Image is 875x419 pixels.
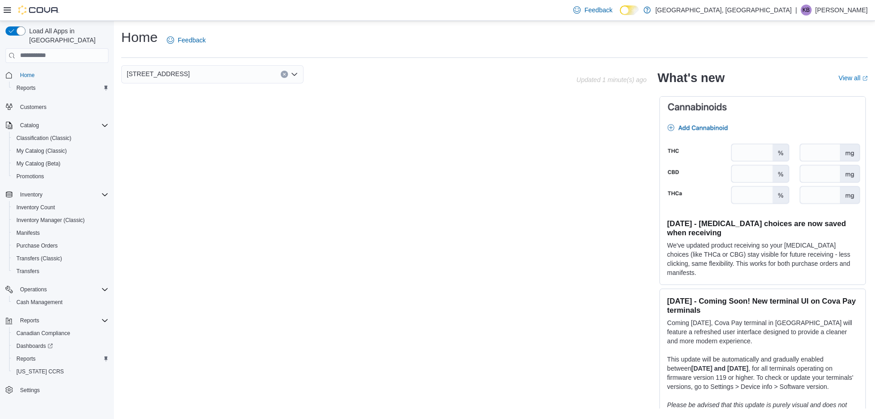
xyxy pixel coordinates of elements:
span: My Catalog (Classic) [16,147,67,155]
a: Reports [13,83,39,93]
span: [US_STATE] CCRS [16,368,64,375]
button: Manifests [9,227,112,239]
span: Dashboards [16,342,53,350]
button: My Catalog (Classic) [9,145,112,157]
input: Dark Mode [620,5,639,15]
a: Manifests [13,228,43,238]
button: Transfers (Classic) [9,252,112,265]
a: My Catalog (Beta) [13,158,64,169]
h2: What's new [658,71,725,85]
p: [PERSON_NAME] [815,5,868,16]
a: Purchase Orders [13,240,62,251]
a: Transfers [13,266,43,277]
button: Inventory [2,188,112,201]
p: This update will be automatically and gradually enabled between , for all terminals operating on ... [667,355,858,391]
span: Operations [20,286,47,293]
span: Transfers [16,268,39,275]
h1: Home [121,28,158,47]
span: Manifests [16,229,40,237]
span: Inventory Manager (Classic) [16,217,85,224]
p: We've updated product receiving so your [MEDICAL_DATA] choices (like THCa or CBG) stay visible fo... [667,241,858,277]
em: Please be advised that this update is purely visual and does not impact payment functionality. [667,401,847,418]
a: Inventory Manager (Classic) [13,215,88,226]
a: Promotions [13,171,48,182]
button: Operations [16,284,51,295]
a: Feedback [163,31,209,49]
span: My Catalog (Beta) [16,160,61,167]
button: Canadian Compliance [9,327,112,340]
button: Catalog [2,119,112,132]
span: Inventory [20,191,42,198]
a: Reports [13,353,39,364]
span: Settings [20,387,40,394]
span: My Catalog (Classic) [13,145,108,156]
a: Canadian Compliance [13,328,74,339]
span: Inventory [16,189,108,200]
button: Inventory Manager (Classic) [9,214,112,227]
p: | [795,5,797,16]
span: Dashboards [13,341,108,352]
button: Reports [16,315,43,326]
span: Canadian Compliance [13,328,108,339]
span: Manifests [13,228,108,238]
svg: External link [862,76,868,81]
button: Reports [2,314,112,327]
button: Promotions [9,170,112,183]
button: My Catalog (Beta) [9,157,112,170]
span: Classification (Classic) [13,133,108,144]
h3: [DATE] - [MEDICAL_DATA] choices are now saved when receiving [667,219,858,237]
span: Catalog [16,120,108,131]
p: Coming [DATE], Cova Pay terminal in [GEOGRAPHIC_DATA] will feature a refreshed user interface des... [667,318,858,346]
span: Load All Apps in [GEOGRAPHIC_DATA] [26,26,108,45]
span: Reports [13,83,108,93]
img: Cova [18,5,59,15]
a: Feedback [570,1,616,19]
button: Reports [9,82,112,94]
button: Catalog [16,120,42,131]
span: Transfers [13,266,108,277]
span: KB [803,5,810,16]
a: Dashboards [13,341,57,352]
span: Purchase Orders [13,240,108,251]
span: Reports [16,355,36,362]
button: Home [2,68,112,82]
button: Customers [2,100,112,113]
button: Transfers [9,265,112,278]
span: Inventory Count [16,204,55,211]
a: Classification (Classic) [13,133,75,144]
button: [US_STATE] CCRS [9,365,112,378]
button: Purchase Orders [9,239,112,252]
a: Cash Management [13,297,66,308]
span: Home [20,72,35,79]
span: [STREET_ADDRESS] [127,68,190,79]
p: Updated 1 minute(s) ago [576,76,647,83]
button: Inventory [16,189,46,200]
span: Transfers (Classic) [13,253,108,264]
span: Customers [16,101,108,112]
a: Dashboards [9,340,112,352]
a: My Catalog (Classic) [13,145,71,156]
span: Settings [16,384,108,396]
span: Classification (Classic) [16,134,72,142]
a: [US_STATE] CCRS [13,366,67,377]
button: Classification (Classic) [9,132,112,145]
button: Operations [2,283,112,296]
button: Inventory Count [9,201,112,214]
span: Home [16,69,108,81]
span: Canadian Compliance [16,330,70,337]
button: Cash Management [9,296,112,309]
button: Open list of options [291,71,298,78]
span: Inventory Manager (Classic) [13,215,108,226]
a: Customers [16,102,50,113]
span: Purchase Orders [16,242,58,249]
span: Customers [20,103,46,111]
span: Reports [20,317,39,324]
span: Cash Management [16,299,62,306]
strong: [DATE] and [DATE] [691,365,748,372]
span: Catalog [20,122,39,129]
span: Feedback [584,5,612,15]
button: Settings [2,383,112,397]
span: Reports [16,315,108,326]
span: Promotions [16,173,44,180]
span: Inventory Count [13,202,108,213]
